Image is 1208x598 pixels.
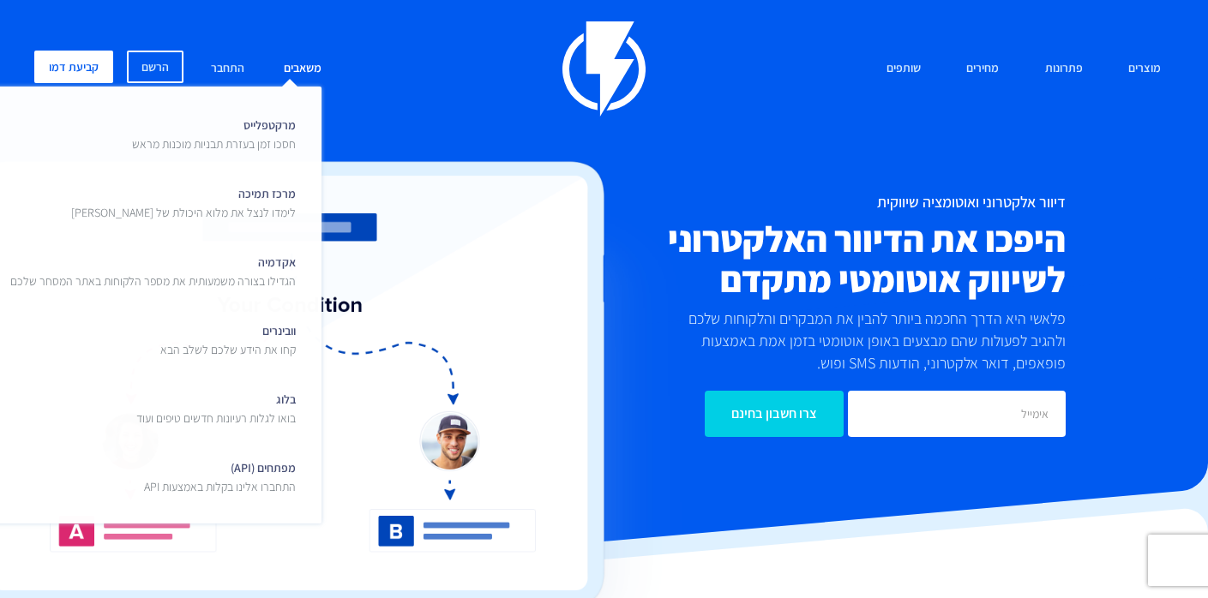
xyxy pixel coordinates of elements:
a: מחירים [953,51,1012,87]
a: מוצרים [1115,51,1174,87]
a: משאבים [271,51,334,87]
input: צרו חשבון בחינם [705,391,844,437]
p: פלאשי היא הדרך החכמה ביותר להבין את המבקרים והלקוחות שלכם ולהגיב לפעולות שהם מבצעים באופן אוטומטי... [664,308,1066,374]
p: חסכו זמן בעזרת תבניות מוכנות מראש [132,135,296,152]
p: קחו את הידע שלכם לשלב הבא [160,341,296,358]
h2: היפכו את הדיוור האלקטרוני לשיווק אוטומטי מתקדם [522,219,1067,299]
a: התחבר [198,51,257,87]
a: קביעת דמו [34,51,113,83]
span: מרכז תמיכה [71,181,296,221]
a: שותפים [874,51,934,87]
a: הרשם [127,51,183,83]
p: הגדילו בצורה משמעותית את מספר הלקוחות באתר המסחר שלכם [10,272,296,290]
input: אימייל [848,391,1066,437]
span: וובינרים [160,318,296,358]
p: לימדו לנצל את מלוא היכולת של [PERSON_NAME] [71,204,296,221]
span: מרקטפלייס [132,112,296,152]
span: בלוג [136,386,296,427]
a: פתרונות [1032,51,1096,87]
span: אקדמיה [10,249,296,290]
p: התחברו אלינו בקלות באמצעות API [144,478,296,495]
p: בואו לגלות רעיונות חדשים טיפים ועוד [136,410,296,427]
h1: דיוור אלקטרוני ואוטומציה שיווקית [522,194,1067,211]
span: מפתחים (API) [144,455,296,495]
